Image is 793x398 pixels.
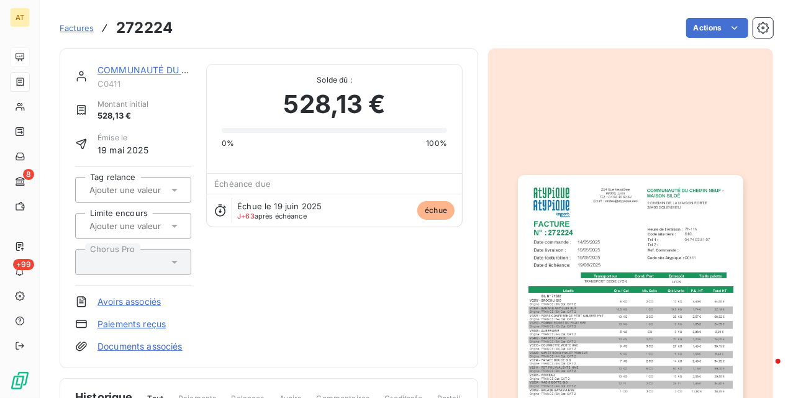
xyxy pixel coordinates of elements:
img: Logo LeanPay [10,371,30,391]
a: Avoirs associés [97,296,161,308]
iframe: Intercom live chat [751,356,781,386]
span: +99 [13,259,34,270]
span: C0411 [97,79,191,89]
span: Échéance due [214,179,271,189]
span: 19 mai 2025 [97,143,149,156]
span: 528,13 € [97,110,148,122]
a: Paiements reçus [97,318,166,330]
span: 528,13 € [283,86,385,123]
span: 8 [23,169,34,180]
span: Factures [60,23,94,33]
button: Actions [686,18,748,38]
span: 100% [426,138,447,149]
div: AT [10,7,30,27]
input: Ajouter une valeur [88,220,213,232]
span: Échue le 19 juin 2025 [237,201,322,211]
a: Factures [60,22,94,34]
a: Documents associés [97,340,183,353]
a: COMMUNAUTÉ DU CHEMIN NEUF - [97,65,249,75]
a: 8 [10,171,29,191]
span: Solde dû : [222,75,447,86]
span: échue [417,201,455,220]
span: après échéance [237,212,307,220]
span: J+63 [237,212,255,220]
span: Montant initial [97,99,148,110]
span: Émise le [97,132,149,143]
h3: 272224 [116,17,173,39]
input: Ajouter une valeur [88,184,213,196]
span: 0% [222,138,234,149]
